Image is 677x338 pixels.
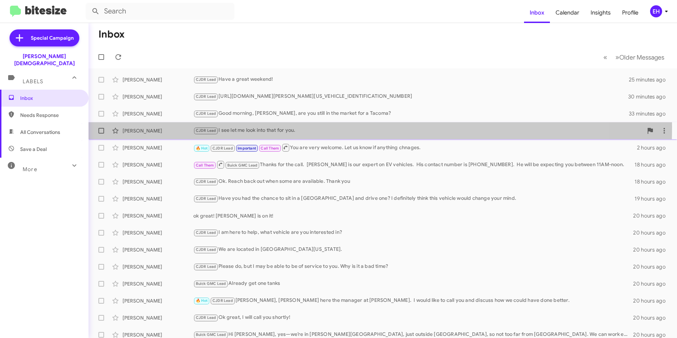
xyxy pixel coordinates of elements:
[261,146,279,151] span: Call Them
[123,93,193,100] div: [PERSON_NAME]
[196,298,208,303] span: 🔥 Hot
[86,3,234,20] input: Search
[196,179,216,184] span: CJDR Lead
[550,2,585,23] a: Calendar
[650,5,662,17] div: EH
[193,178,635,186] div: Ok. Reach back out when some are available. Thank you
[123,212,193,219] div: [PERSON_NAME]
[193,126,643,135] div: I see let me look into that for you.
[10,29,79,46] a: Special Campaign
[196,247,216,252] span: CJDR Lead
[633,314,671,321] div: 20 hours ago
[633,229,671,236] div: 20 hours ago
[23,166,37,173] span: More
[524,2,550,23] a: Inbox
[193,297,633,305] div: [PERSON_NAME], [PERSON_NAME] here the manager at [PERSON_NAME]. I would like to call you and disc...
[196,77,216,82] span: CJDR Lead
[31,34,74,41] span: Special Campaign
[633,212,671,219] div: 20 hours ago
[611,50,669,64] button: Next
[633,280,671,287] div: 20 hours ago
[599,50,669,64] nav: Page navigation example
[20,95,80,102] span: Inbox
[637,144,671,151] div: 2 hours ago
[193,263,633,271] div: Please do, but I may be able to be of service to you. Why is it a bad time?
[123,161,193,168] div: [PERSON_NAME]
[635,161,671,168] div: 18 hours ago
[196,163,214,168] span: Call Them
[193,143,637,152] div: You are very welcome. Let us know if anything chnages.
[193,195,635,203] div: Have you had the chance to sit in a [GEOGRAPHIC_DATA] and drive one? I definitely think this vehi...
[616,2,644,23] a: Profile
[193,246,633,254] div: We are located in [GEOGRAPHIC_DATA][US_STATE].
[123,144,193,151] div: [PERSON_NAME]
[196,111,216,116] span: CJDR Lead
[123,246,193,253] div: [PERSON_NAME]
[193,109,629,118] div: Good morning, [PERSON_NAME], are you still in the market for a Tacoma?
[123,178,193,185] div: [PERSON_NAME]
[123,314,193,321] div: [PERSON_NAME]
[196,230,216,235] span: CJDR Lead
[635,178,671,185] div: 18 hours ago
[20,146,47,153] span: Save a Deal
[193,229,633,237] div: I am here to help, what vehicle are you interested in?
[123,229,193,236] div: [PERSON_NAME]
[196,332,226,337] span: Buick GMC Lead
[212,298,233,303] span: CJDR Lead
[123,263,193,270] div: [PERSON_NAME]
[20,112,80,119] span: Needs Response
[633,246,671,253] div: 20 hours ago
[123,110,193,117] div: [PERSON_NAME]
[193,314,633,322] div: Ok great, I will call you shortly!
[238,146,256,151] span: Important
[629,76,671,83] div: 25 minutes ago
[644,5,669,17] button: EH
[629,93,671,100] div: 30 minutes ago
[196,94,216,99] span: CJDR Lead
[196,196,216,201] span: CJDR Lead
[193,92,629,101] div: [URL][DOMAIN_NAME][PERSON_NAME][US_VEHICLE_IDENTIFICATION_NUMBER]
[20,129,60,136] span: All Conversations
[603,53,607,62] span: «
[196,315,216,320] span: CJDR Lead
[635,195,671,202] div: 19 hours ago
[212,146,233,151] span: CJDR Lead
[193,212,633,219] div: ok great! [PERSON_NAME] is on it!
[123,297,193,304] div: [PERSON_NAME]
[123,280,193,287] div: [PERSON_NAME]
[193,75,629,84] div: Have a great weekend!
[633,263,671,270] div: 20 hours ago
[123,195,193,202] div: [PERSON_NAME]
[123,76,193,83] div: [PERSON_NAME]
[619,53,664,61] span: Older Messages
[633,297,671,304] div: 20 hours ago
[585,2,616,23] a: Insights
[23,78,43,85] span: Labels
[629,110,671,117] div: 33 minutes ago
[196,128,216,133] span: CJDR Lead
[196,146,208,151] span: 🔥 Hot
[193,280,633,288] div: Already get one tanks
[193,160,635,169] div: Thanks for the call. [PERSON_NAME] is our expert on EV vehicles. His contact number is [PHONE_NUM...
[196,281,226,286] span: Buick GMC Lead
[615,53,619,62] span: »
[98,29,125,40] h1: Inbox
[123,127,193,134] div: [PERSON_NAME]
[227,163,258,168] span: Buick GMC Lead
[599,50,611,64] button: Previous
[196,264,216,269] span: CJDR Lead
